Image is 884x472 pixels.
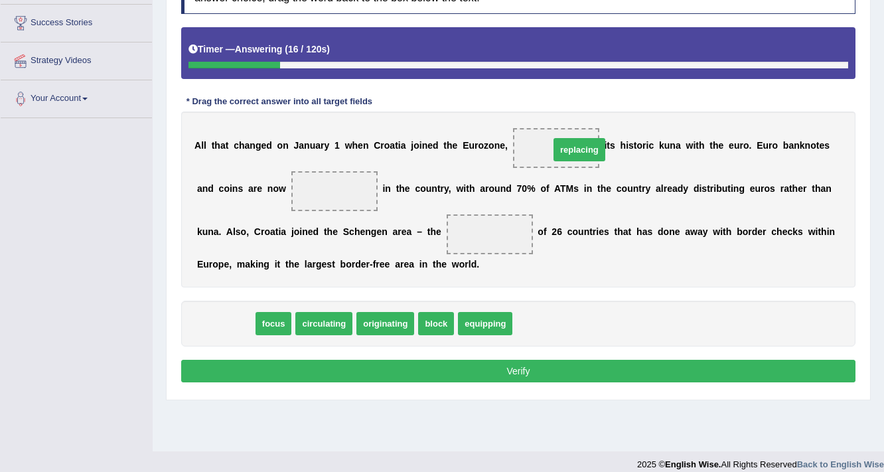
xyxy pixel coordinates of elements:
[544,226,547,237] b: f
[433,140,439,151] b: d
[737,226,743,237] b: b
[327,44,330,54] b: )
[783,140,789,151] b: b
[596,226,599,237] b: i
[658,226,664,237] b: d
[599,226,604,237] b: e
[617,226,623,237] b: h
[264,226,270,237] b: o
[246,226,249,237] b: ,
[731,183,733,194] b: i
[707,183,710,194] b: t
[212,259,218,270] b: o
[197,226,202,237] b: k
[713,140,719,151] b: h
[621,140,626,151] b: h
[522,183,527,194] b: 0
[713,183,716,194] b: i
[267,183,273,194] b: n
[447,214,533,254] span: Drop target
[743,226,749,237] b: o
[453,140,458,151] b: e
[787,226,792,237] b: c
[693,140,696,151] b: i
[587,183,593,194] b: n
[384,140,390,151] b: o
[733,183,739,194] b: n
[567,226,573,237] b: c
[358,140,363,151] b: e
[800,140,805,151] b: k
[202,183,208,194] b: n
[396,183,400,194] b: t
[589,226,593,237] b: t
[283,140,289,151] b: n
[750,183,755,194] b: e
[427,140,433,151] b: e
[656,183,661,194] b: a
[812,183,815,194] b: t
[1,42,152,76] a: Strategy Videos
[642,140,646,151] b: r
[279,183,286,194] b: w
[489,183,495,194] b: o
[214,226,219,237] b: a
[208,226,214,237] b: n
[734,140,740,151] b: u
[664,140,670,151] b: u
[431,183,437,194] b: n
[273,183,279,194] b: o
[229,259,232,270] b: ,
[219,183,224,194] b: c
[275,226,279,237] b: t
[395,140,398,151] b: t
[463,183,466,194] b: i
[382,226,388,237] b: n
[233,226,236,237] b: l
[313,226,319,237] b: d
[230,183,232,194] b: i
[606,183,611,194] b: e
[675,226,680,237] b: e
[232,183,238,194] b: n
[449,183,451,194] b: ,
[776,226,782,237] b: h
[788,140,794,151] b: a
[749,140,751,151] b: .
[769,140,772,151] b: r
[557,226,562,237] b: 6
[794,140,800,151] b: n
[291,171,378,211] span: Drop target
[617,183,622,194] b: c
[669,226,675,237] b: n
[494,183,500,194] b: u
[780,183,784,194] b: r
[824,140,830,151] b: s
[401,140,406,151] b: a
[739,140,743,151] b: r
[798,226,803,237] b: s
[727,183,731,194] b: t
[818,226,821,237] b: t
[820,183,826,194] b: a
[288,44,327,54] b: 16 / 120s
[480,183,485,194] b: a
[374,140,380,151] b: C
[554,183,560,194] b: A
[1,80,152,114] a: Your Account
[411,140,413,151] b: j
[422,140,428,151] b: n
[257,183,262,194] b: e
[797,459,884,469] strong: Back to English Wise
[573,183,579,194] b: s
[299,226,302,237] b: i
[270,226,275,237] b: a
[686,140,694,151] b: w
[236,226,241,237] b: s
[294,140,299,151] b: J
[709,140,713,151] b: t
[803,183,806,194] b: r
[469,183,475,194] b: h
[382,183,385,194] b: i
[376,226,382,237] b: e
